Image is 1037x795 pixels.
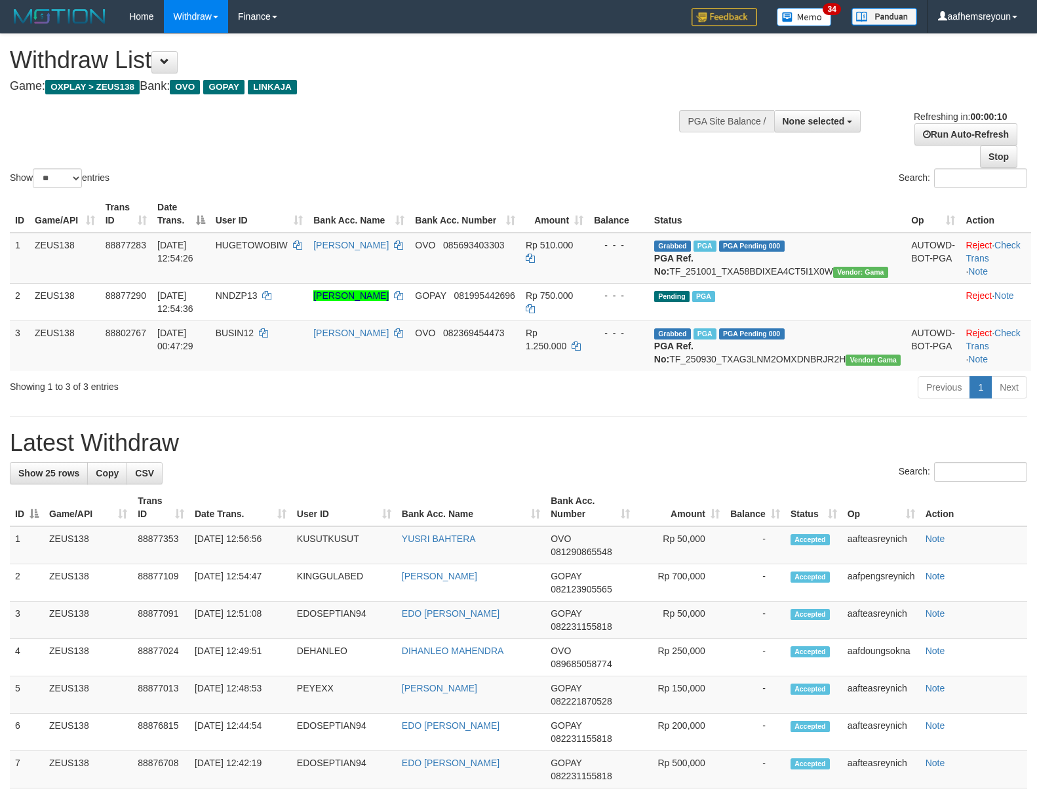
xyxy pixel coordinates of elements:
td: EDOSEPTIAN94 [292,714,397,751]
a: Note [926,571,945,581]
span: Show 25 rows [18,468,79,478]
span: OVO [551,646,571,656]
div: - - - [594,289,644,302]
td: Rp 250,000 [635,639,725,676]
td: aafteasreynich [842,676,920,714]
img: panduan.png [851,8,917,26]
label: Search: [899,168,1027,188]
span: GOPAY [551,720,581,731]
span: Vendor URL: https://trx31.1velocity.biz [833,267,888,278]
td: - [725,676,785,714]
td: 6 [10,714,44,751]
span: Copy 082123905565 to clipboard [551,584,612,594]
a: [PERSON_NAME] [402,683,477,693]
td: KINGGULABED [292,564,397,602]
td: 4 [10,639,44,676]
td: [DATE] 12:56:56 [189,526,292,564]
label: Search: [899,462,1027,482]
td: 88877024 [132,639,189,676]
span: Accepted [791,721,830,732]
a: Run Auto-Refresh [914,123,1017,145]
span: OVO [551,533,571,544]
th: Balance [589,195,649,233]
th: Status: activate to sort column ascending [785,489,842,526]
span: Copy 081995442696 to clipboard [454,290,515,301]
td: ZEUS138 [44,526,132,564]
td: - [725,526,785,564]
a: Reject [966,328,992,338]
div: - - - [594,326,644,339]
td: 2 [10,283,29,320]
td: TF_250930_TXAG3LNM2OMXDNBRJR2H [649,320,906,371]
th: Status [649,195,906,233]
a: Note [926,608,945,619]
span: Marked by aafpengsreynich [694,241,716,252]
span: GOPAY [415,290,446,301]
a: DIHANLEO MAHENDRA [402,646,504,656]
th: Op: activate to sort column ascending [906,195,960,233]
a: Note [968,354,988,364]
a: Note [968,266,988,277]
span: Accepted [791,534,830,545]
span: PGA Pending [719,241,785,252]
a: [PERSON_NAME] [402,571,477,581]
a: Copy [87,462,127,484]
span: OVO [170,80,200,94]
td: AUTOWD-BOT-PGA [906,320,960,371]
span: LINKAJA [248,80,297,94]
th: User ID: activate to sort column ascending [292,489,397,526]
strong: 00:00:10 [970,111,1007,122]
span: Marked by aafpengsreynich [692,291,715,302]
td: EDOSEPTIAN94 [292,602,397,639]
td: ZEUS138 [29,320,100,371]
td: · [960,283,1031,320]
span: Refreshing in: [914,111,1007,122]
td: aafteasreynich [842,602,920,639]
td: DEHANLEO [292,639,397,676]
th: Action [920,489,1027,526]
td: - [725,564,785,602]
span: Rp 510.000 [526,240,573,250]
select: Showentries [33,168,82,188]
th: Action [960,195,1031,233]
th: Game/API: activate to sort column ascending [29,195,100,233]
td: [DATE] 12:49:51 [189,639,292,676]
td: - [725,714,785,751]
span: Copy [96,468,119,478]
td: 2 [10,564,44,602]
span: Copy 085693403303 to clipboard [443,240,504,250]
span: Rp 750.000 [526,290,573,301]
td: [DATE] 12:48:53 [189,676,292,714]
span: CSV [135,468,154,478]
td: 88877109 [132,564,189,602]
a: YUSRI BAHTERA [402,533,476,544]
td: 3 [10,320,29,371]
b: PGA Ref. No: [654,253,694,277]
td: ZEUS138 [29,283,100,320]
span: Copy 082221870528 to clipboard [551,696,612,707]
td: [DATE] 12:51:08 [189,602,292,639]
span: OXPLAY > ZEUS138 [45,80,140,94]
td: KUSUTKUSUT [292,526,397,564]
span: Pending [654,291,690,302]
span: Accepted [791,758,830,769]
th: Amount: activate to sort column ascending [635,489,725,526]
td: Rp 500,000 [635,751,725,788]
a: [PERSON_NAME] [313,328,389,338]
td: ZEUS138 [44,564,132,602]
span: GOPAY [551,571,581,581]
a: Note [994,290,1014,301]
a: Show 25 rows [10,462,88,484]
h1: Withdraw List [10,47,678,73]
th: Bank Acc. Name: activate to sort column ascending [308,195,410,233]
td: 7 [10,751,44,788]
span: Accepted [791,572,830,583]
span: Copy 089685058774 to clipboard [551,659,612,669]
td: Rp 200,000 [635,714,725,751]
button: None selected [774,110,861,132]
div: Showing 1 to 3 of 3 entries [10,375,422,393]
a: EDO [PERSON_NAME] [402,608,499,619]
span: Vendor URL: https://trx31.1velocity.biz [846,355,901,366]
span: HUGETOWOBIW [216,240,288,250]
td: ZEUS138 [44,602,132,639]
